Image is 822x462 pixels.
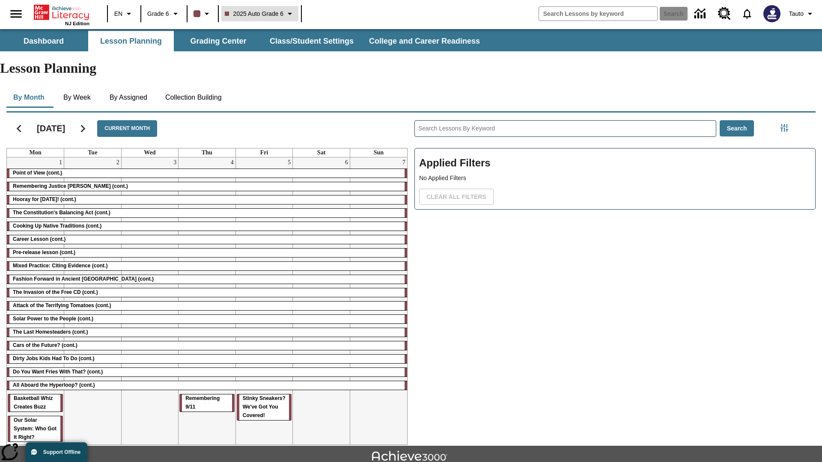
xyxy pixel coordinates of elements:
button: Grading Center [176,31,261,51]
div: Home [34,3,89,26]
a: Sunday [372,148,385,157]
p: No Applied Filters [419,174,811,183]
div: Attack of the Terrifying Tomatoes (cont.) [7,302,407,310]
a: Data Center [689,2,713,26]
span: The Constitution's Balancing Act (cont.) [13,210,110,216]
div: Solar Power to the People (cont.) [7,315,407,323]
button: Support Offline [26,442,87,462]
a: Friday [259,148,270,157]
input: Search Lessons By Keyword [415,121,716,136]
img: Avatar [763,5,780,22]
a: September 3, 2025 [172,157,178,168]
a: Tuesday [86,148,99,157]
button: Open side menu [3,1,29,27]
span: Stinky Sneakers? We've Got You Covered! [243,395,286,418]
div: The Constitution's Balancing Act (cont.) [7,209,407,217]
a: Wednesday [142,148,157,157]
div: Remembering Justice O'Connor (cont.) [7,182,407,191]
button: Current Month [97,120,157,137]
div: Pre-release lesson (cont.) [7,249,407,257]
button: Select a new avatar [758,3,786,25]
div: Dirty Jobs Kids Had To Do (cont.) [7,355,407,363]
button: Grade: Grade 6, Select a grade [144,6,184,21]
a: Resource Center, Will open in new tab [713,2,736,25]
a: September 5, 2025 [286,157,292,168]
button: Next [72,118,94,139]
span: Solar Power to the People (cont.) [13,316,93,322]
button: Language: EN, Select a language [110,6,138,21]
span: Point of View (cont.) [13,170,62,176]
div: All Aboard the Hyperloop? (cont.) [7,381,407,390]
span: The Last Homesteaders (cont.) [13,329,88,335]
span: Do You Want Fries With That? (cont.) [13,369,103,375]
h2: [DATE] [37,123,65,133]
span: Our Solar System: Who Got It Right? [14,417,57,440]
div: Stinky Sneakers? We've Got You Covered! [237,394,292,420]
a: September 6, 2025 [343,157,350,168]
div: Mixed Practice: Citing Evidence (cont.) [7,262,407,270]
div: Our Solar System: Who Got It Right? [8,416,63,442]
button: College and Career Readiness [362,31,487,51]
div: Applied Filters [414,148,816,210]
button: Search [720,120,754,137]
a: September 2, 2025 [115,157,121,168]
span: Hooray for Constitution Day! (cont.) [13,196,76,202]
a: Home [34,4,89,21]
span: EN [114,9,122,18]
a: September 1, 2025 [57,157,64,168]
span: Remembering Justice O'Connor (cont.) [13,183,128,189]
td: September 6, 2025 [293,157,350,446]
td: September 3, 2025 [121,157,179,446]
button: Lesson Planning [88,31,174,51]
span: Tauto [789,9,804,18]
a: Saturday [316,148,327,157]
button: Class: 2025 Auto Grade 6, Select your class [221,6,299,21]
button: By Week [56,87,98,108]
button: Class/Student Settings [263,31,360,51]
div: Basketball Whiz Creates Buzz [8,394,63,412]
div: The Invasion of the Free CD (cont.) [7,288,407,297]
span: Grade 6 [147,9,169,18]
a: Notifications [736,3,758,25]
span: Remembering 9/11 [185,395,220,410]
button: Previous [8,118,30,139]
div: Cooking Up Native Traditions (cont.) [7,222,407,231]
a: Monday [28,148,43,157]
td: September 5, 2025 [235,157,293,446]
td: September 4, 2025 [179,157,236,446]
div: Search [408,109,816,445]
span: Basketball Whiz Creates Buzz [14,395,53,410]
span: Attack of the Terrifying Tomatoes (cont.) [13,302,111,308]
div: Do You Want Fries With That? (cont.) [7,368,407,376]
a: September 7, 2025 [401,157,407,168]
span: Cooking Up Native Traditions (cont.) [13,223,101,229]
span: Mixed Practice: Citing Evidence (cont.) [13,263,107,269]
span: The Invasion of the Free CD (cont.) [13,289,98,295]
td: September 1, 2025 [7,157,64,446]
div: Fashion Forward in Ancient Rome (cont.) [7,275,407,284]
span: Cars of the Future? (cont.) [13,342,77,348]
span: Dirty Jobs Kids Had To Do (cont.) [13,355,94,361]
span: Support Offline [43,449,80,455]
button: Profile/Settings [786,6,819,21]
div: Cars of the Future? (cont.) [7,341,407,350]
span: Pre-release lesson (cont.) [13,249,75,255]
button: Class color is dark brown. Change class color [190,6,215,21]
div: The Last Homesteaders (cont.) [7,328,407,337]
button: Filters Side menu [776,119,793,136]
a: September 4, 2025 [229,157,235,168]
div: Point of View (cont.) [7,169,407,178]
button: By Assigned [103,87,154,108]
td: September 7, 2025 [350,157,407,446]
span: Fashion Forward in Ancient Rome (cont.) [13,276,154,282]
div: Remembering 9/11 [179,394,235,412]
span: NJ Edition [65,21,89,26]
h2: Applied Filters [419,153,811,174]
td: September 2, 2025 [64,157,122,446]
button: By Month [6,87,51,108]
span: All Aboard the Hyperloop? (cont.) [13,382,95,388]
div: Hooray for Constitution Day! (cont.) [7,195,407,204]
span: 2025 Auto Grade 6 [225,9,284,18]
span: Career Lesson (cont.) [13,236,66,242]
button: Collection Building [158,87,229,108]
